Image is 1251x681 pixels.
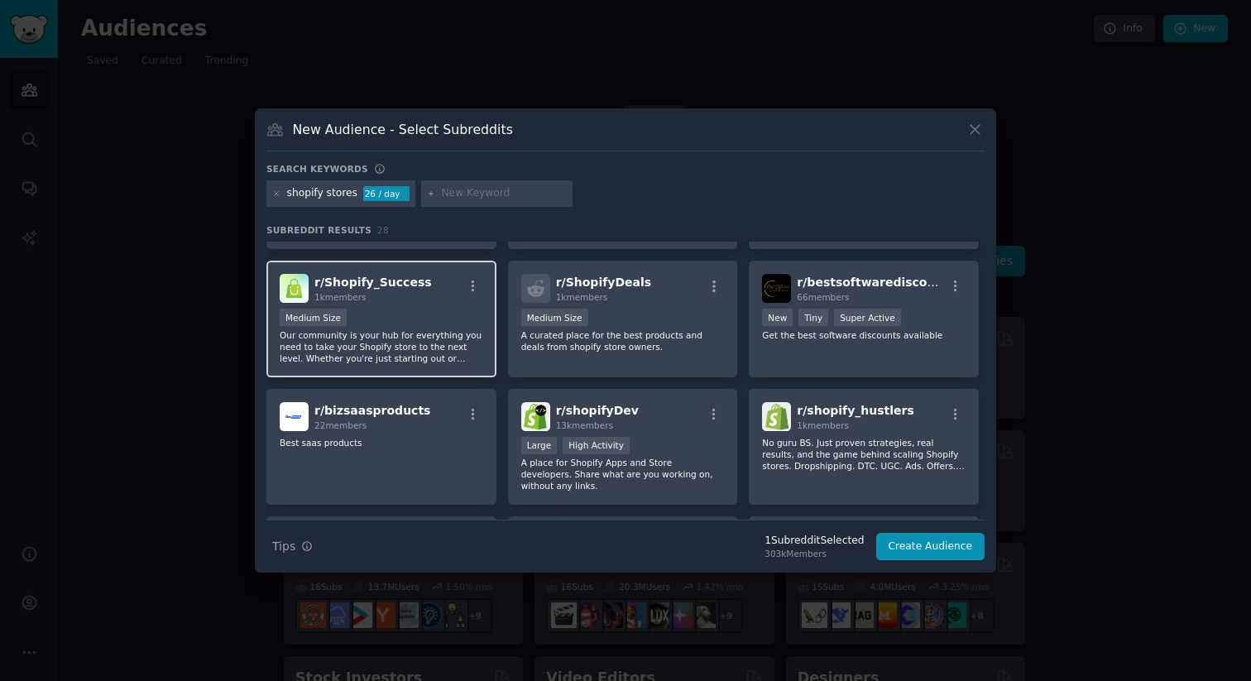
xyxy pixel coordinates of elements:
[293,121,513,138] h3: New Audience - Select Subreddits
[280,274,309,303] img: Shopify_Success
[556,292,608,302] span: 1k members
[314,404,430,417] span: r/ bizsaasproducts
[797,276,956,289] span: r/ bestsoftwarediscounts
[441,186,567,201] input: New Keyword
[287,186,357,201] div: shopify stores
[266,532,319,561] button: Tips
[377,225,389,235] span: 28
[556,420,613,430] span: 13k members
[314,276,432,289] span: r/ Shopify_Success
[876,533,985,561] button: Create Audience
[521,402,550,431] img: shopifyDev
[797,420,849,430] span: 1k members
[764,534,864,549] div: 1 Subreddit Selected
[556,404,639,417] span: r/ shopifyDev
[556,276,651,289] span: r/ ShopifyDeals
[521,309,588,326] div: Medium Size
[762,329,966,341] p: Get the best software discounts available
[272,538,295,555] span: Tips
[764,548,864,559] div: 303k Members
[762,309,793,326] div: New
[280,329,483,364] p: Our community is your hub for everything you need to take your Shopify store to the next level. W...
[314,292,367,302] span: 1k members
[762,437,966,472] p: No guru BS. Just proven strategies, real results, and the game behind scaling Shopify stores. Dro...
[280,437,483,448] p: Best saas products
[798,309,828,326] div: Tiny
[797,292,849,302] span: 66 members
[280,309,347,326] div: Medium Size
[266,163,368,175] h3: Search keywords
[521,437,558,454] div: Large
[363,186,410,201] div: 26 / day
[521,457,725,492] p: A place for Shopify Apps and Store developers. Share what are you working on, without any links.
[521,329,725,352] p: A curated place for the best products and deals from shopify store owners.
[266,224,371,236] span: Subreddit Results
[280,402,309,431] img: bizsaasproducts
[797,404,913,417] span: r/ shopify_hustlers
[762,402,791,431] img: shopify_hustlers
[563,437,630,454] div: High Activity
[314,420,367,430] span: 22 members
[762,274,791,303] img: bestsoftwarediscounts
[834,309,901,326] div: Super Active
